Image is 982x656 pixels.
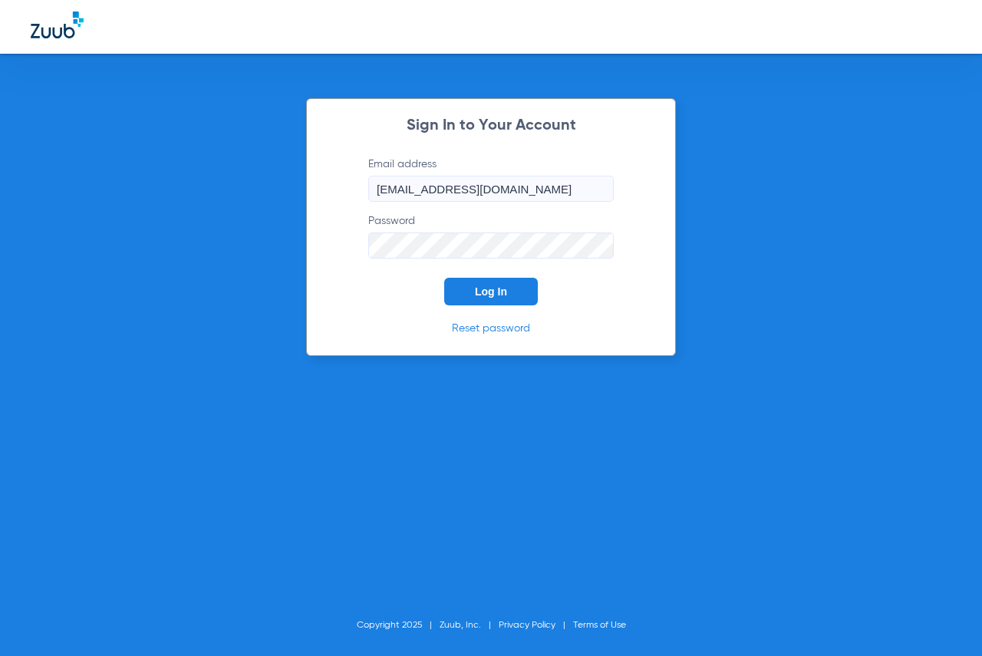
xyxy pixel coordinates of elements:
[905,582,982,656] iframe: Chat Widget
[368,213,614,259] label: Password
[368,176,614,202] input: Email address
[452,323,530,334] a: Reset password
[368,157,614,202] label: Email address
[31,12,84,38] img: Zuub Logo
[444,278,538,305] button: Log In
[440,618,499,633] li: Zuub, Inc.
[368,232,614,259] input: Password
[357,618,440,633] li: Copyright 2025
[573,621,626,630] a: Terms of Use
[345,118,637,134] h2: Sign In to Your Account
[499,621,555,630] a: Privacy Policy
[475,285,507,298] span: Log In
